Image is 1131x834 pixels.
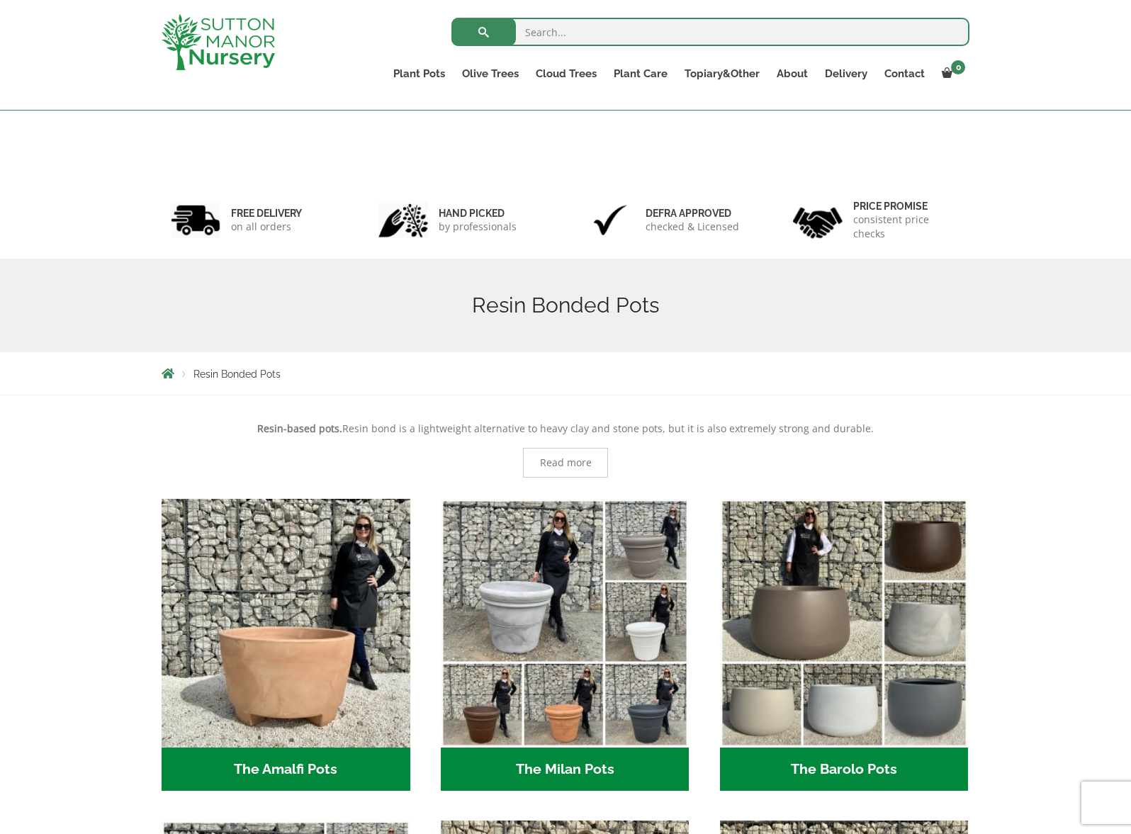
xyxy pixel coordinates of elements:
[585,202,635,238] img: 3.jpg
[171,202,220,238] img: 1.jpg
[162,368,969,379] nav: Breadcrumbs
[162,420,969,437] p: Resin bond is a lightweight alternative to heavy clay and stone pots, but it is also extremely st...
[527,64,605,84] a: Cloud Trees
[951,60,965,74] span: 0
[676,64,768,84] a: Topiary&Other
[768,64,816,84] a: About
[162,748,410,791] h2: The Amalfi Pots
[853,213,961,241] p: consistent price checks
[876,64,933,84] a: Contact
[646,207,739,220] h6: Defra approved
[378,202,428,238] img: 2.jpg
[441,748,690,791] h2: The Milan Pots
[439,220,517,234] p: by professionals
[162,14,275,70] img: logo
[720,499,969,791] a: Visit product category The Barolo Pots
[793,198,843,242] img: 4.jpg
[441,499,690,748] img: The Milan Pots
[441,499,690,791] a: Visit product category The Milan Pots
[720,748,969,791] h2: The Barolo Pots
[162,499,410,748] img: The Amalfi Pots
[231,207,302,220] h6: FREE DELIVERY
[385,64,454,84] a: Plant Pots
[162,293,969,318] h1: Resin Bonded Pots
[162,499,410,791] a: Visit product category The Amalfi Pots
[439,207,517,220] h6: hand picked
[720,499,969,748] img: The Barolo Pots
[605,64,676,84] a: Plant Care
[257,422,342,435] strong: Resin-based pots.
[231,220,302,234] p: on all orders
[646,220,739,234] p: checked & Licensed
[454,64,527,84] a: Olive Trees
[933,64,969,84] a: 0
[451,18,969,46] input: Search...
[816,64,876,84] a: Delivery
[853,200,961,213] h6: Price promise
[540,458,592,468] span: Read more
[193,368,281,380] span: Resin Bonded Pots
